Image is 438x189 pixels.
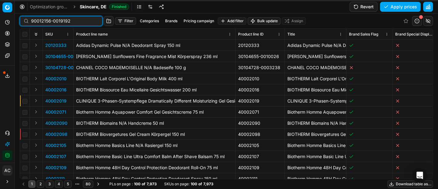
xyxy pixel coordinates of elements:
button: Filter [115,17,136,25]
div: 40002071 [238,109,282,115]
button: Pricing campaign [181,17,217,25]
p: CLINIQUE 3-Phasen-Systempflege Dramatically Different Moisturizing Gel Gesichtsgel 125 ml [287,98,344,104]
div: Biotherm Homme Basics Line N/A Rasiergel 150 ml [76,142,233,149]
strong: 7,973 [203,182,213,187]
span: Product line name [76,32,108,37]
button: 40002107 [45,153,66,160]
strong: 100 [191,182,197,187]
button: Expand [32,119,40,127]
button: Expand [32,130,40,138]
p: [PERSON_NAME] Sunflowers Fine Fragrance Mist Körperspray 236 ml [287,53,344,60]
span: Brand Sales Flag [349,32,378,37]
div: CHANEL COCO MADEMOISELLE N/A Badeseife 100 g [76,65,233,71]
button: Go to previous page [20,180,27,188]
input: Search by SKU or title [31,18,99,24]
div: 40002010 [238,76,282,82]
div: BIOTHERM Biovergetures Gel Cream Körpergel 150 ml [76,131,233,137]
div: BIOTHERM Biosource Eau Micellaire Gesichtswasser 200 ml [76,87,233,93]
span: Skincare, DE [80,4,107,10]
button: Brands [163,17,180,25]
div: Adidas Dynamic Pulse N/A Deodorant Spray 150 ml [76,42,233,48]
span: Product line ID [238,32,264,37]
button: 40002019 [45,98,67,104]
div: 40002105 [238,142,282,149]
button: Download table as... [387,180,433,188]
p: 30104728-0003238 [45,65,87,71]
p: 40002098 [45,131,67,137]
button: Expand [32,108,40,115]
div: : [109,182,157,187]
div: Biotherm Homme Aquapower Comfort Gel Gesichtscreme 75 ml [76,109,233,115]
button: Expand [32,175,40,182]
div: Biotherm Homme 48H Day Control Protection Deodorant Roll-On 75 ml [76,165,233,171]
nav: breadcrumb [30,4,129,10]
button: 40002105 [45,142,66,149]
button: Assign [282,17,306,25]
span: Title [287,32,295,37]
div: CLINIQUE 3-Phasen-Systempflege Dramatically Different Moisturizing Gel Gesichtsgel 125 ml [76,98,233,104]
button: Expand [32,75,40,82]
p: Biotherm Homme 48H Day Control Protection Deodorant Spray 150 ml [287,176,344,182]
div: 40002109 [238,165,282,171]
span: SKUs on page : [164,182,189,187]
p: Biotherm Homme Basics Line N/A Rasiergel 150 ml [287,142,344,149]
div: Open Intercom Messenger [412,168,427,183]
button: 40002071 [45,109,66,115]
p: BIOTHERM Biovergetures Gel Cream Körpergel 150 ml [287,131,344,137]
button: Apply prices [380,2,421,12]
div: 20120333 [238,42,282,48]
p: BIOTHERM Biomains N/A Handcreme 50 ml [287,120,344,126]
button: 5 [64,180,72,188]
span: Skincare, DEFinished [80,4,129,10]
button: 2 [37,180,44,188]
button: Expand [32,153,40,160]
div: 40002107 [238,153,282,160]
div: 40002090 [238,120,282,126]
button: 20120333 [45,42,67,48]
button: 1 [28,180,35,188]
div: Biotherm Homme 48H Day Control Protection Deodorant Spray 150 ml [76,176,233,182]
span: SKU [45,32,53,37]
div: 40002098 [238,131,282,137]
p: Biotherm Homme Aquapower Comfort Gel Gesichtscreme 75 ml [287,109,344,115]
strong: 7,973 [147,182,157,187]
a: Optimization groups [30,4,69,10]
p: 30104655-0010026 [45,53,86,60]
div: 30104728-0003238 [238,65,282,71]
button: Expand [32,97,40,104]
button: Expand all [32,31,40,38]
button: 40002016 [45,87,67,93]
span: AC [3,166,12,175]
p: BIOTHERM Biosource Eau Micellaire Gesichtswasser 200 ml [287,87,344,93]
p: 40002090 [45,120,67,126]
button: Expand [32,86,40,93]
p: BIOTHERM Lait Corporel L'Original Body Milk 400 ml [287,76,344,82]
div: BIOTHERM Lait Corporel L'Original Body Milk 400 ml [76,76,233,82]
button: AC [2,166,12,175]
button: Expand [32,164,40,171]
p: 40002010 [45,76,67,82]
button: Expand [32,41,40,49]
div: 40002016 [238,87,282,93]
div: 30104655-0010026 [238,53,282,60]
button: 40002111 [45,176,65,182]
p: 40002109 [45,165,67,171]
button: Bulk update [248,17,281,25]
button: Expand [32,141,40,149]
button: Categories [137,17,161,25]
button: Add filter [218,17,246,25]
nav: pagination [20,180,102,188]
strong: of [198,182,202,187]
strong: 100 [134,182,140,187]
p: Biotherm Homme 48H Day Control Protection Deodorant Roll-On 75 ml [287,165,344,171]
button: 3 [46,180,54,188]
span: PLs on page [109,182,131,187]
div: 40002019 [238,98,282,104]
